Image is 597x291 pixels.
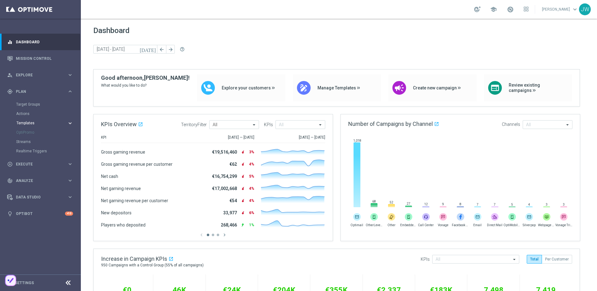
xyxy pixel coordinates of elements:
[16,121,73,126] button: Templates keyboard_arrow_right
[16,34,73,50] a: Dashboard
[541,5,579,14] a: [PERSON_NAME]keyboard_arrow_down
[16,149,65,154] a: Realtime Triggers
[7,178,67,184] div: Analyze
[7,34,73,50] div: Dashboard
[16,50,73,67] a: Mission Control
[7,205,73,222] div: Optibot
[7,161,13,167] i: play_circle_outline
[16,146,80,156] div: Realtime Triggers
[16,128,80,137] div: OptiPromo
[67,161,73,167] i: keyboard_arrow_right
[67,194,73,200] i: keyboard_arrow_right
[7,72,13,78] i: person_search
[7,89,13,94] i: gps_fixed
[67,72,73,78] i: keyboard_arrow_right
[579,3,591,15] div: JW
[7,178,73,183] button: track_changes Analyze keyboard_arrow_right
[67,178,73,184] i: keyboard_arrow_right
[16,162,67,166] span: Execute
[572,6,578,13] span: keyboard_arrow_down
[65,212,73,216] div: +10
[7,89,67,94] div: Plan
[490,6,497,13] span: school
[16,121,67,125] div: Templates
[16,137,80,146] div: Streams
[7,211,73,216] button: lightbulb Optibot +10
[15,281,34,285] a: Settings
[7,211,13,217] i: lightbulb
[16,121,61,125] span: Templates
[7,161,67,167] div: Execute
[7,162,73,167] button: play_circle_outline Execute keyboard_arrow_right
[16,111,65,116] a: Actions
[7,50,73,67] div: Mission Control
[16,179,67,183] span: Analyze
[7,72,67,78] div: Explore
[7,73,73,78] button: person_search Explore keyboard_arrow_right
[67,88,73,94] i: keyboard_arrow_right
[7,194,67,200] div: Data Studio
[7,39,13,45] i: equalizer
[16,100,80,109] div: Target Groups
[16,73,67,77] span: Explore
[16,205,65,222] a: Optibot
[16,195,67,199] span: Data Studio
[16,90,67,93] span: Plan
[16,102,65,107] a: Target Groups
[7,40,73,45] button: equalizer Dashboard
[7,56,73,61] button: Mission Control
[16,109,80,118] div: Actions
[7,195,73,200] button: Data Studio keyboard_arrow_right
[7,89,73,94] button: gps_fixed Plan keyboard_arrow_right
[67,120,73,126] i: keyboard_arrow_right
[7,178,13,184] i: track_changes
[16,139,65,144] a: Streams
[16,118,80,128] div: Templates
